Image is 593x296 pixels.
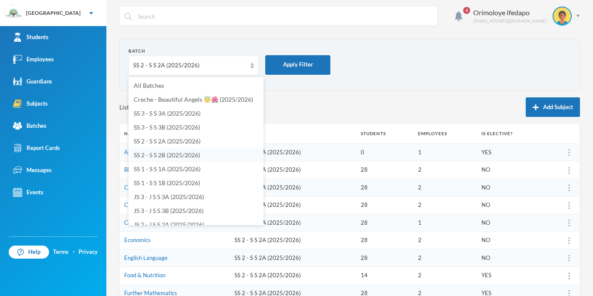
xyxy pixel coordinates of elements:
span: SS 3 - S S 3A (2025/2026) [134,110,201,117]
input: Search [137,7,433,26]
td: SS 2 - S S 2A (2025/2026) [230,161,356,179]
img: search [124,13,132,20]
td: 28 [356,214,413,232]
a: English Language [124,254,168,261]
button: Apply Filter [265,55,330,75]
td: SS 2 - S S 2A (2025/2026) [230,143,356,161]
th: Employees [414,124,477,143]
img: more_vert [568,237,570,244]
div: · [73,248,75,256]
td: NO [477,232,544,249]
div: Events [13,188,43,197]
span: 4 [463,7,470,14]
td: 28 [356,196,413,214]
img: more_vert [568,273,570,279]
span: SS 2 - S S 2B (2025/2026) [134,151,200,159]
td: SS 2 - S S 2A (2025/2026) [230,179,356,196]
td: NO [477,161,544,179]
div: SS 2 - S S 2A (2025/2026) [133,61,246,70]
span: JS 3 - J S S 3A (2025/2026) [134,193,204,200]
td: 28 [356,161,413,179]
span: Listing - of [119,103,162,112]
a: Food & Nutrition [124,272,165,279]
td: 2 [414,196,477,214]
span: SS 1 - S S 1A (2025/2026) [134,165,201,173]
td: SS 2 - S S 2A (2025/2026) [230,196,356,214]
th: Students [356,124,413,143]
th: Is Elective? [477,124,544,143]
a: Terms [53,248,69,256]
a: Chemistry [124,184,150,191]
td: 28 [356,232,413,249]
img: more_vert [568,167,570,174]
span: SS 3 - S S 3B (2025/2026) [134,123,200,131]
img: more_vert [568,202,570,209]
div: Students [13,33,49,42]
span: SS 2 - S S 2A (2025/2026) [134,137,201,145]
td: 1 [414,143,477,161]
a: Agricultural Science [124,149,173,156]
div: Employees [13,55,54,64]
td: YES [477,267,544,285]
img: more_vert [568,149,570,156]
button: Add Subject [526,97,580,117]
div: Report Cards [13,143,60,153]
a: Computer Studies [124,219,169,226]
td: 2 [414,232,477,249]
span: SS 1 - S S 1B (2025/2026) [134,179,200,186]
div: [GEOGRAPHIC_DATA] [26,9,81,17]
td: 0 [356,143,413,161]
td: 1 [414,214,477,232]
td: 2 [414,161,477,179]
td: 2 [414,267,477,285]
td: NO [477,249,544,267]
td: 28 [356,249,413,267]
td: NO [477,214,544,232]
img: more_vert [568,220,570,226]
a: Economics [124,236,151,243]
div: Batches [13,121,46,130]
a: Civic Education [124,201,162,208]
a: Biology [124,166,142,173]
td: NO [477,196,544,214]
td: SS 2 - S S 2A (2025/2026) [230,214,356,232]
a: Privacy [79,248,98,256]
img: logo [5,5,22,22]
span: All Batches [134,82,164,89]
th: Name [120,124,230,143]
td: 14 [356,267,413,285]
td: 28 [356,179,413,196]
td: 2 [414,249,477,267]
span: JS 2 - J S S 2A (2025/2026) [134,221,204,228]
span: Creche - Beautiful Angels 😇🌺 (2025/2026) [134,96,253,103]
div: Messages [13,166,52,175]
td: NO [477,179,544,196]
div: [EMAIL_ADDRESS][DOMAIN_NAME] [473,18,546,24]
img: more_vert [568,255,570,262]
td: 2 [414,179,477,196]
td: YES [477,143,544,161]
div: Batch [128,48,259,54]
td: SS 2 - S S 2A (2025/2026) [230,249,356,267]
span: JS 3 - J S S 3B (2025/2026) [134,207,204,214]
th: Batch [230,124,356,143]
div: Subjects [13,99,48,108]
a: Help [9,246,49,259]
img: more_vert [568,184,570,191]
td: SS 2 - S S 2A (2025/2026) [230,232,356,249]
img: STUDENT [553,7,571,25]
div: Guardians [13,77,52,86]
div: Orimoloye Ifedapo [473,7,546,18]
td: SS 2 - S S 2A (2025/2026) [230,267,356,285]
